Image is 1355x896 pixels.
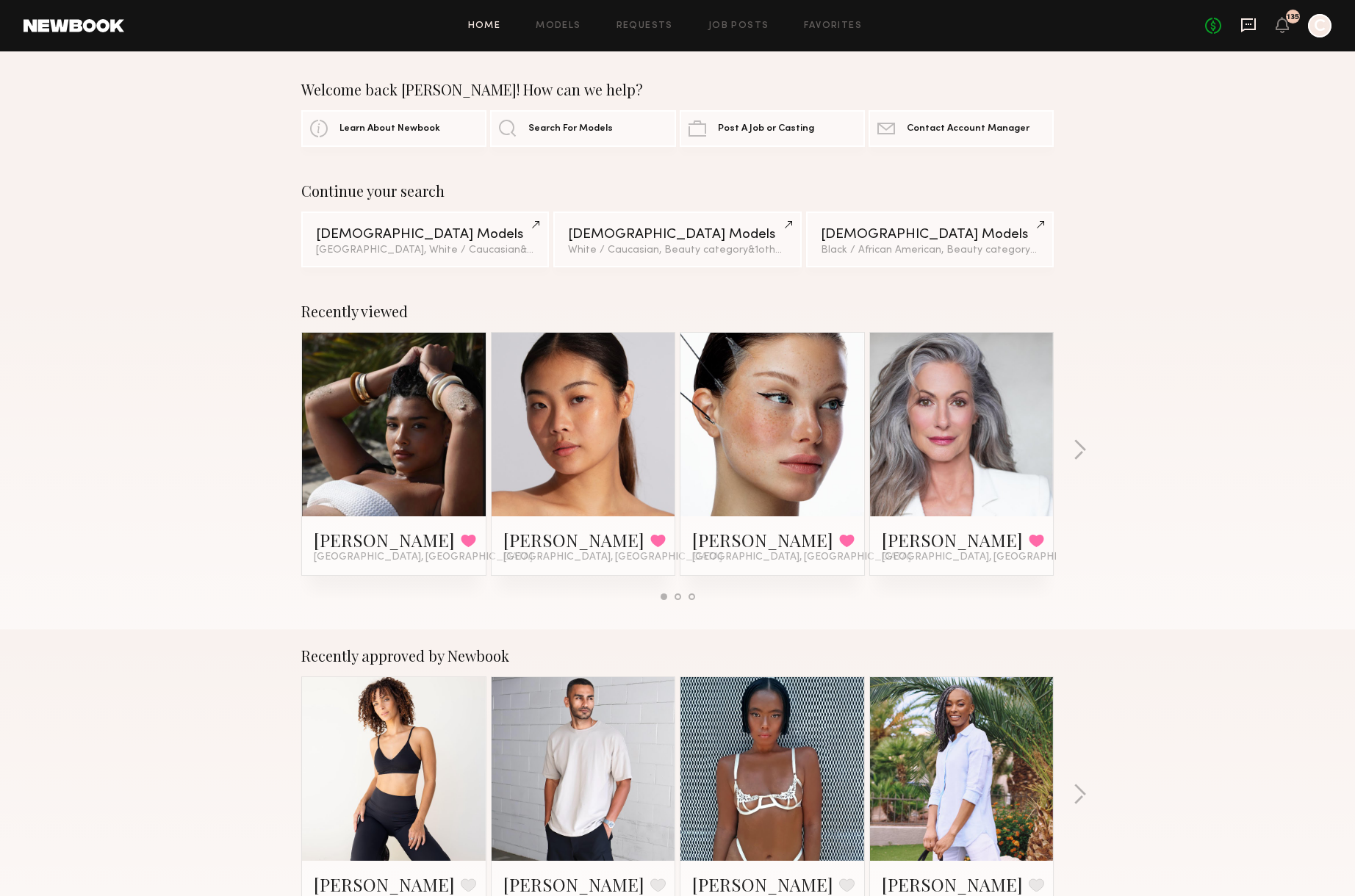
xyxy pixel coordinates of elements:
a: Favorites [804,21,862,31]
a: [DEMOGRAPHIC_DATA] Models[GEOGRAPHIC_DATA], White / Caucasian&2other filters [301,212,549,267]
a: Home [468,21,501,31]
div: Recently viewed [301,303,1054,320]
span: Post A Job or Casting [718,124,814,134]
a: [PERSON_NAME] [882,872,1023,896]
div: 135 [1287,13,1299,21]
a: Models [536,21,581,31]
span: [GEOGRAPHIC_DATA], [GEOGRAPHIC_DATA] [692,552,911,563]
a: Contact Account Manager [869,110,1054,147]
span: & 1 other filter [748,245,811,255]
div: [DEMOGRAPHIC_DATA] Models [568,228,786,242]
a: [PERSON_NAME] [503,872,644,896]
a: Requests [617,21,673,31]
a: [PERSON_NAME] [692,872,833,896]
div: Recently approved by Newbook [301,647,1054,665]
div: Welcome back [PERSON_NAME]! How can we help? [301,81,1054,98]
a: [PERSON_NAME] [692,528,833,552]
span: [GEOGRAPHIC_DATA], [GEOGRAPHIC_DATA] [314,552,533,563]
div: [DEMOGRAPHIC_DATA] Models [316,228,534,242]
div: White / Caucasian, Beauty category [568,245,786,256]
a: [PERSON_NAME] [314,528,455,552]
a: [PERSON_NAME] [503,528,644,552]
a: Post A Job or Casting [680,110,865,147]
a: C [1308,14,1331,37]
div: [GEOGRAPHIC_DATA], White / Caucasian [316,245,534,256]
span: Learn About Newbook [339,124,440,134]
a: [DEMOGRAPHIC_DATA] ModelsBlack / African American, Beauty category&1other filter [806,212,1054,267]
span: & 2 other filter s [520,245,591,255]
span: [GEOGRAPHIC_DATA], [GEOGRAPHIC_DATA] [503,552,722,563]
a: Job Posts [708,21,769,31]
span: Search For Models [528,124,613,134]
div: Black / African American, Beauty category [821,245,1039,256]
a: [PERSON_NAME] [882,528,1023,552]
div: Continue your search [301,182,1054,200]
span: Contact Account Manager [907,124,1029,134]
a: [PERSON_NAME] [314,872,455,896]
a: Search For Models [490,110,675,147]
span: [GEOGRAPHIC_DATA], [GEOGRAPHIC_DATA] [882,552,1101,563]
a: Learn About Newbook [301,110,486,147]
div: [DEMOGRAPHIC_DATA] Models [821,228,1039,242]
a: [DEMOGRAPHIC_DATA] ModelsWhite / Caucasian, Beauty category&1other filter [553,212,801,267]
